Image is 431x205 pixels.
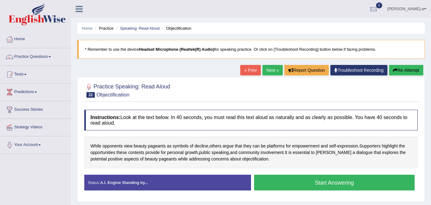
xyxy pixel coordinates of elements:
[238,149,259,156] span: Click to see word definition
[82,26,93,31] a: Home
[230,156,241,162] span: Click to see word definition
[285,149,287,156] span: Click to see word definition
[90,149,115,156] span: Click to see word definition
[0,83,71,99] a: Predictions
[161,25,191,31] li: Objectification
[209,143,221,149] span: Click to see word definition
[382,149,399,156] span: Click to see word definition
[374,149,381,156] span: Click to see word definition
[399,143,405,149] span: Click to see word definition
[356,149,373,156] span: Click to see word definition
[167,149,184,156] span: Click to see word definition
[103,143,123,149] span: Click to see word definition
[242,156,268,162] span: Click to see word definition
[0,66,71,81] a: Tests
[382,143,398,149] span: Click to see word definition
[243,143,251,149] span: Click to see word definition
[124,156,139,162] span: Click to see word definition
[329,143,336,149] span: Click to see word definition
[116,149,127,156] span: Click to see word definition
[120,26,160,31] a: Speaking: Read Aloud
[235,143,242,149] span: Click to see word definition
[199,149,211,156] span: Click to see word definition
[321,143,328,149] span: Click to see word definition
[100,180,148,185] strong: A.I. Engine Standing by...
[262,65,283,75] a: Next »
[139,47,214,52] b: Headset Microphone (Realtek(R) Audio)
[90,156,107,162] span: Click to see word definition
[0,136,71,152] a: Your Account
[84,82,170,98] h2: Practice Speaking: Read Aloud
[140,156,144,162] span: Click to see word definition
[86,92,95,98] span: 22
[223,143,234,149] span: Click to see word definition
[288,149,291,156] span: Click to see word definition
[211,156,229,162] span: Click to see word definition
[195,143,208,149] span: Click to see word definition
[337,143,358,149] span: Click to see word definition
[161,149,166,156] span: Click to see word definition
[316,149,351,156] span: Click to see word definition
[254,175,415,190] button: Start Answering
[293,149,310,156] span: Click to see word definition
[173,143,188,149] span: Click to see word definition
[284,65,329,75] button: Report Question
[0,31,71,46] a: Home
[148,143,166,149] span: Click to see word definition
[0,119,71,134] a: Strategy Videos
[134,143,147,149] span: Click to see word definition
[253,143,260,149] span: Click to see word definition
[94,25,113,31] li: Practice
[185,149,198,156] span: Click to see word definition
[353,149,355,156] span: Click to see word definition
[167,143,172,149] span: Click to see word definition
[230,149,237,156] span: Click to see word definition
[261,143,266,149] span: Click to see word definition
[124,143,132,149] span: Click to see word definition
[90,143,101,149] span: Click to see word definition
[286,143,291,149] span: Click to see word definition
[292,143,320,149] span: Click to see word definition
[145,149,160,156] span: Click to see word definition
[90,115,120,120] b: Instructions:
[77,40,425,59] blockquote: * Remember to use the device for speaking practice. Or click on [Troubleshoot Recording] button b...
[400,149,406,156] span: Click to see word definition
[0,101,71,117] a: Success Stories
[159,156,177,162] span: Click to see word definition
[84,137,418,168] div: , - . , , . .
[96,92,129,98] small: Objectification
[190,143,193,149] span: Click to see word definition
[311,149,315,156] span: Click to see word definition
[330,65,387,75] a: Troubleshoot Recording
[261,149,284,156] span: Click to see word definition
[108,156,123,162] span: Click to see word definition
[84,110,418,130] h4: Look at the text below. In 40 seconds, you must read this text aloud as naturally and as clearly ...
[0,48,71,64] a: Practice Questions
[359,143,380,149] span: Click to see word definition
[389,65,423,75] button: Re-Attempt
[178,156,188,162] span: Click to see word definition
[128,149,144,156] span: Click to see word definition
[84,175,251,190] div: Status:
[189,156,210,162] span: Click to see word definition
[240,65,261,75] a: « Prev
[145,156,158,162] span: Click to see word definition
[211,149,229,156] span: Click to see word definition
[267,143,285,149] span: Click to see word definition
[376,2,382,8] span: 0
